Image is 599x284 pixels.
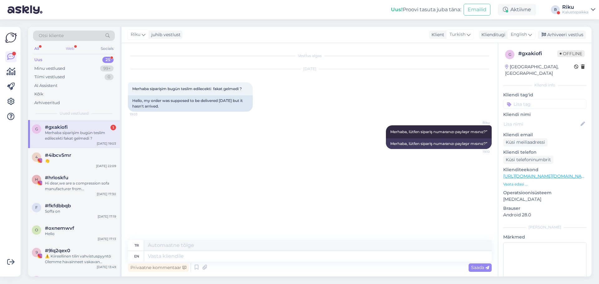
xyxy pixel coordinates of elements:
div: Klienditugi [479,31,505,38]
div: All [33,45,40,53]
button: Emailid [464,4,490,16]
div: [PERSON_NAME] [503,224,587,230]
a: RikuKalustepaikka [562,5,595,15]
div: Hello, my order was supposed to be delivered [DATE] but it hasn't arrived. [128,95,253,112]
div: Merhaba siparişim bugün teslim edilecekti fakat gelmedi ? [45,130,116,141]
div: en [134,251,139,262]
span: Merhaba siparişim bugün teslim edilecekti fakat gelmedi ? [132,86,242,91]
p: Kliendi nimi [503,111,587,118]
span: #oxnemwvf [45,225,74,231]
div: Tiimi vestlused [34,74,65,80]
div: Arhiveeritud [34,100,60,106]
div: Soffa on [45,209,116,214]
p: Kliendi email [503,132,587,138]
div: [DATE] 19:03 [97,141,116,146]
div: Kõik [34,91,43,97]
span: f [35,205,38,210]
div: Privaatne kommentaar [128,263,189,272]
span: #gxakiofi [45,124,68,130]
div: [DATE] 17:13 [98,237,116,241]
div: Minu vestlused [34,65,65,72]
span: Saada [471,265,489,270]
p: Kliendi telefon [503,149,587,156]
div: Socials [100,45,115,53]
div: Hello [45,231,116,237]
p: Android 28.0 [503,212,587,218]
div: [DATE] 17:19 [98,214,116,219]
div: R [551,5,560,14]
span: 9 [36,250,38,255]
input: Lisa nimi [504,121,579,128]
div: Kalustepaikka [562,10,588,15]
input: Lisa tag [503,99,587,109]
span: #hrloskfu [45,175,68,181]
div: Küsi meiliaadressi [503,138,548,147]
span: Turkish [450,31,465,38]
div: Hi dear,we are a compression sofa manufacturer from [GEOGRAPHIC_DATA]After browsing your product,... [45,181,116,192]
div: juhib vestlust [149,31,181,38]
span: #9lq2qex0 [45,248,70,253]
span: Riku [131,31,140,38]
span: 19:03 [130,112,153,117]
div: [DATE] 22:09 [96,164,116,168]
div: 99+ [100,65,114,72]
span: #4ibcv5mr [45,152,71,158]
div: Kliendi info [503,82,587,88]
div: Web [65,45,75,53]
div: tr [134,240,139,251]
div: 👏 [45,158,116,164]
div: Proovi tasuta juba täna: [391,6,461,13]
div: # gxakiofi [518,50,557,57]
span: Merhaba, lütfen sipariş numaranızı paylaşır mısınız?” [390,129,487,134]
span: h [35,177,38,182]
a: [URL][DOMAIN_NAME][DOMAIN_NAME] [503,173,590,179]
div: 1 [110,125,116,130]
span: g [35,127,38,131]
div: Vestlus algas [128,53,492,59]
p: Kliendi tag'id [503,92,587,98]
div: Arhiveeri vestlus [538,31,586,39]
div: Merhaba, lütfen sipariş numaranızı paylaşır mısınız?” [386,138,492,149]
div: [DATE] 13:49 [97,265,116,269]
div: Küsi telefoninumbrit [503,156,553,164]
div: [DATE] [128,66,492,72]
div: ⚠️ Kiireellinen tilin vahvistuspyyntö Olemme havainneet vakavan rikkomuksen Facebook-tililläsi. T... [45,253,116,265]
b: Uus! [391,7,403,12]
span: Uued vestlused [60,111,89,116]
span: 19:10 [466,149,490,154]
p: Operatsioonisüsteem [503,190,587,196]
p: Märkmed [503,234,587,240]
img: Askly Logo [5,32,17,44]
span: #gzbj5qwk [45,276,72,282]
div: Klient [429,31,444,38]
div: AI Assistent [34,83,57,89]
span: 4 [35,155,38,159]
div: [DATE] 17:30 [97,192,116,196]
p: Brauser [503,205,587,212]
span: o [35,228,38,232]
div: 25 [102,57,114,63]
span: g [509,52,511,57]
div: 0 [105,74,114,80]
span: English [511,31,527,38]
div: [GEOGRAPHIC_DATA], [GEOGRAPHIC_DATA] [505,64,574,77]
span: Otsi kliente [39,32,64,39]
div: Uus [34,57,42,63]
span: Riku [466,120,490,125]
p: Vaata edasi ... [503,181,587,187]
p: Klienditeekond [503,166,587,173]
div: Riku [562,5,588,10]
span: #fkfdbbqb [45,203,71,209]
div: Aktiivne [498,4,536,15]
p: [MEDICAL_DATA] [503,196,587,203]
span: Offline [557,50,585,57]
